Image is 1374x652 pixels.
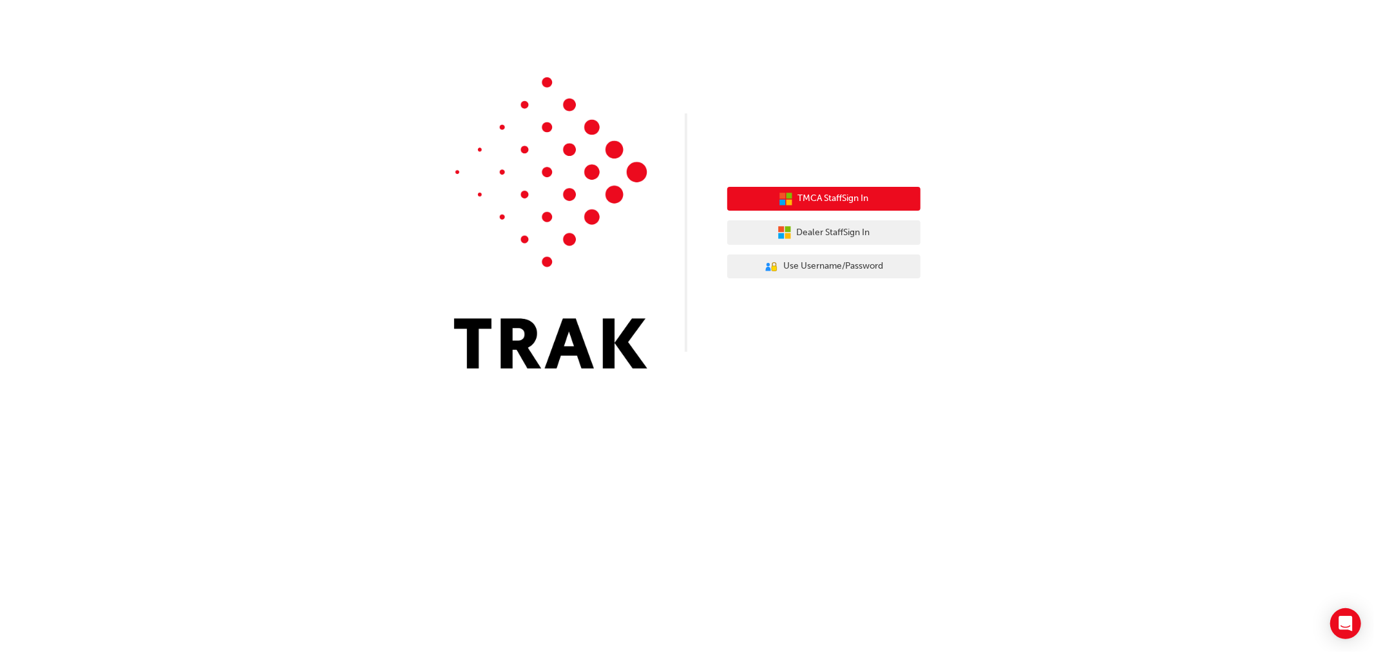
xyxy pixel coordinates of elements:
[783,259,883,274] span: Use Username/Password
[727,254,921,279] button: Use Username/Password
[1330,608,1361,639] div: Open Intercom Messenger
[454,77,647,369] img: Trak
[727,220,921,245] button: Dealer StaffSign In
[727,187,921,211] button: TMCA StaffSign In
[798,191,869,206] span: TMCA Staff Sign In
[797,225,870,240] span: Dealer Staff Sign In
